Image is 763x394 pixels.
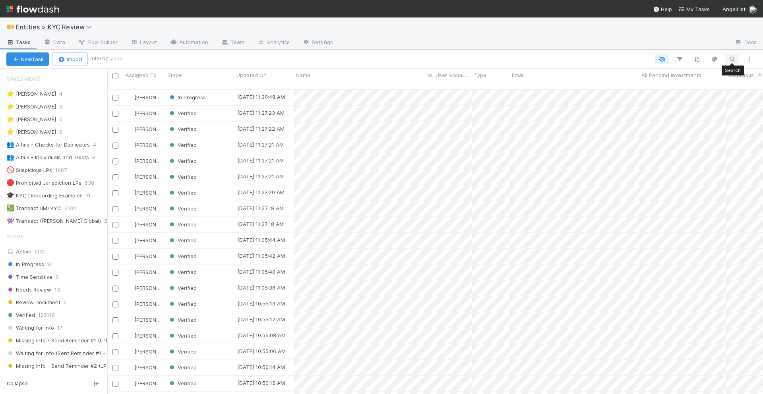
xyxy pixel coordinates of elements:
[168,126,197,132] span: Verified
[127,174,133,180] img: avatar_7d83f73c-397d-4044-baf2-bb2da42e298f.png
[167,71,182,79] span: Stage
[134,348,174,355] span: [PERSON_NAME]
[134,221,174,228] span: [PERSON_NAME]
[168,109,197,117] div: Verified
[168,317,197,323] span: Verified
[126,252,161,260] div: [PERSON_NAME]
[237,220,284,228] div: [DATE] 11:27:18 AM
[127,253,133,259] img: avatar_73a733c5-ce41-4a22-8c93-0dca612da21e.png
[6,23,14,30] span: 🎫
[35,248,44,255] span: 502
[127,380,133,386] img: avatar_73a733c5-ce41-4a22-8c93-0dca612da21e.png
[134,174,174,180] span: [PERSON_NAME]
[104,216,121,226] span: 201
[6,191,83,201] div: KYC Onboarding Examples
[47,259,53,269] span: 91
[126,109,161,117] div: [PERSON_NAME]
[6,285,51,295] span: Needs Review
[6,272,52,282] span: Time Sensitive
[236,71,267,79] span: Updated On
[6,52,49,66] button: NewTask
[749,6,757,14] img: avatar_ad9da010-433a-4b4a-a484-836c288de5e1.png
[6,336,107,346] span: Missing Info - Send Reminder #1 (LP)
[112,365,118,371] input: Toggle Row Selected
[168,364,197,371] span: Verified
[678,6,710,12] span: My Tasks
[126,141,161,149] div: [PERSON_NAME]
[126,93,161,101] div: [PERSON_NAME]
[168,332,197,340] div: Verified
[168,205,197,212] span: Verified
[124,37,163,49] a: Layout
[6,103,14,110] span: ⭐
[6,192,14,199] span: 🎓
[64,203,84,213] span: 2102
[6,178,81,188] div: Prohibited Jurisdiction LPs
[112,127,118,133] input: Toggle Row Selected
[237,252,285,260] div: [DATE] 11:05:42 AM
[112,190,118,196] input: Toggle Row Selected
[6,153,89,162] div: Altius - Individuals and Trusts
[127,205,133,212] img: avatar_ec94f6e9-05c5-4d36-a6c8-d0cea77c3c29.png
[728,37,763,49] a: Docs
[126,236,161,244] div: [PERSON_NAME]
[134,142,174,148] span: [PERSON_NAME]
[127,301,133,307] img: avatar_7d83f73c-397d-4044-baf2-bb2da42e298f.png
[16,23,96,31] span: Entities > KYC Review
[168,141,197,149] div: Verified
[127,237,133,243] img: avatar_7d83f73c-397d-4044-baf2-bb2da42e298f.png
[237,379,285,387] div: [DATE] 10:50:12 AM
[6,179,14,186] span: 🔴
[126,71,157,79] span: Assigned To
[168,158,197,164] span: Verified
[134,237,174,243] span: [PERSON_NAME]
[168,173,197,181] div: Verified
[168,174,197,180] span: Verified
[168,316,197,324] div: Verified
[6,102,56,112] div: [PERSON_NAME]
[127,110,133,116] img: avatar_7d83f73c-397d-4044-baf2-bb2da42e298f.png
[428,71,470,79] span: AL User Account Name
[78,38,118,46] span: Flow Builder
[126,268,161,276] div: [PERSON_NAME]
[112,286,118,292] input: Toggle Row Selected
[6,228,23,244] span: Stage
[237,347,286,355] div: [DATE] 10:55:06 AM
[54,285,60,295] span: 13
[168,284,197,292] div: Verified
[134,332,174,339] span: [PERSON_NAME]
[127,317,133,323] img: avatar_73a733c5-ce41-4a22-8c93-0dca612da21e.png
[168,220,197,228] div: Verified
[134,189,174,196] span: [PERSON_NAME]
[127,189,133,196] img: avatar_73a733c5-ce41-4a22-8c93-0dca612da21e.png
[237,125,285,133] div: [DATE] 11:27:22 AM
[134,158,174,164] span: [PERSON_NAME]
[168,379,197,387] div: Verified
[215,37,251,49] a: Team
[6,361,108,371] span: Missing Info - Send Reminder #2 (LP)
[237,109,285,117] div: [DATE] 11:27:23 AM
[112,254,118,260] input: Toggle Row Selected
[237,156,284,164] div: [DATE] 11:27:21 AM
[168,205,197,212] div: Verified
[6,89,56,99] div: [PERSON_NAME]
[168,332,197,339] span: Verified
[112,333,118,339] input: Toggle Row Selected
[168,236,197,244] div: Verified
[237,204,284,212] div: [DATE] 11:27:19 AM
[112,174,118,180] input: Toggle Row Selected
[168,285,197,291] span: Verified
[474,71,486,79] span: Type
[6,348,114,358] span: Waiting for Info (Sent Reminder #1 - LP)
[86,191,99,201] span: 11
[168,142,197,148] span: Verified
[134,205,174,212] span: [PERSON_NAME]
[134,110,174,116] span: [PERSON_NAME]
[85,178,102,188] span: 638
[134,253,174,259] span: [PERSON_NAME]
[168,189,197,196] span: Verified
[6,2,59,16] img: logo-inverted-e16ddd16eac7371096b0.svg
[168,300,197,308] div: Verified
[6,259,44,269] span: In Progress
[6,217,14,224] span: 👾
